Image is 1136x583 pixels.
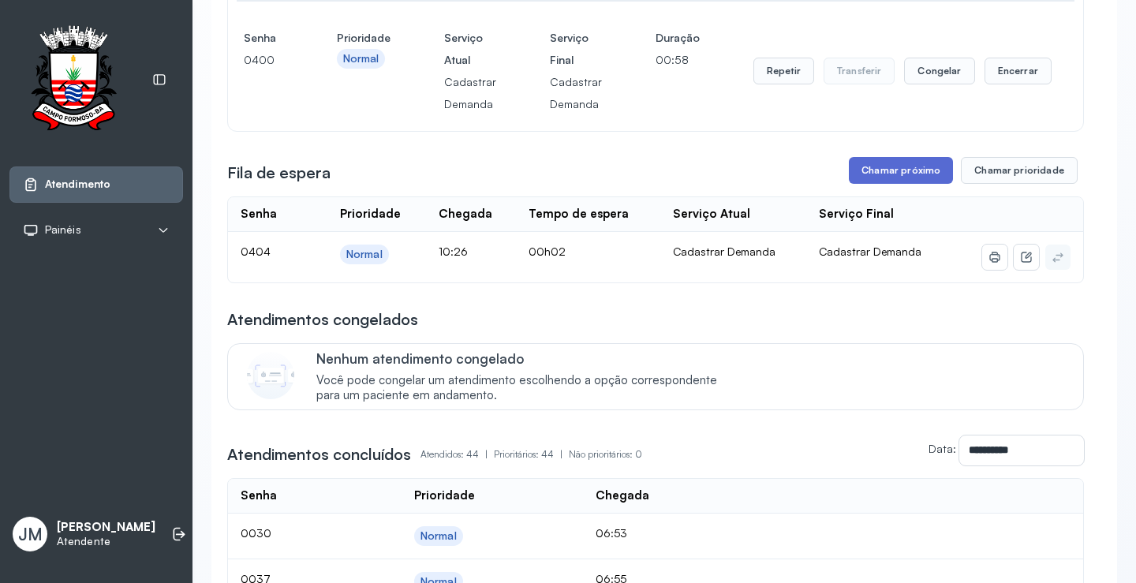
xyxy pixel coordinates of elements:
[569,443,642,465] p: Não prioritários: 0
[316,373,734,403] span: Você pode congelar um atendimento escolhendo a opção correspondente para um paciente em andamento.
[346,248,383,261] div: Normal
[340,207,401,222] div: Prioridade
[17,25,130,135] img: Logotipo do estabelecimento
[494,443,569,465] p: Prioritários: 44
[819,245,921,258] span: Cadastrar Demanda
[227,308,418,331] h3: Atendimentos congelados
[849,157,953,184] button: Chamar próximo
[244,27,283,49] h4: Senha
[241,488,277,503] div: Senha
[824,58,895,84] button: Transferir
[420,529,457,543] div: Normal
[550,71,602,115] p: Cadastrar Demanda
[241,245,271,258] span: 0404
[241,207,277,222] div: Senha
[904,58,974,84] button: Congelar
[529,245,566,258] span: 00h02
[343,52,379,65] div: Normal
[656,49,700,71] p: 00:58
[929,442,956,455] label: Data:
[444,71,496,115] p: Cadastrar Demanda
[45,223,81,237] span: Painéis
[227,443,411,465] h3: Atendimentos concluídos
[337,27,390,49] h4: Prioridade
[596,488,649,503] div: Chegada
[316,350,734,367] p: Nenhum atendimento congelado
[57,520,155,535] p: [PERSON_NAME]
[529,207,629,222] div: Tempo de espera
[23,177,170,192] a: Atendimento
[753,58,814,84] button: Repetir
[244,49,283,71] p: 0400
[57,535,155,548] p: Atendente
[985,58,1052,84] button: Encerrar
[414,488,475,503] div: Prioridade
[420,443,494,465] p: Atendidos: 44
[961,157,1078,184] button: Chamar prioridade
[444,27,496,71] h4: Serviço Atual
[550,27,602,71] h4: Serviço Final
[439,245,468,258] span: 10:26
[227,162,331,184] h3: Fila de espera
[45,178,110,191] span: Atendimento
[247,352,294,399] img: Imagem de CalloutCard
[656,27,700,49] h4: Duração
[439,207,492,222] div: Chegada
[673,207,750,222] div: Serviço Atual
[485,448,488,460] span: |
[560,448,562,460] span: |
[819,207,894,222] div: Serviço Final
[241,526,271,540] span: 0030
[673,245,794,259] div: Cadastrar Demanda
[596,526,627,540] span: 06:53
